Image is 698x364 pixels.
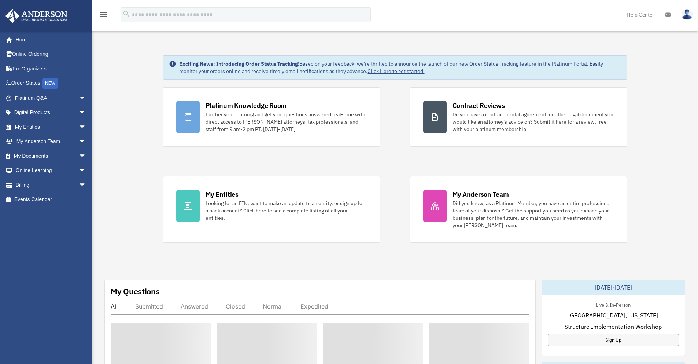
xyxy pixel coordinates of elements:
[5,61,97,76] a: Tax Organizers
[565,322,662,331] span: Structure Implementation Workshop
[135,303,163,310] div: Submitted
[548,334,679,346] a: Sign Up
[300,303,328,310] div: Expedited
[5,178,97,192] a: Billingarrow_drop_down
[568,311,658,320] span: [GEOGRAPHIC_DATA], [US_STATE]
[206,190,239,199] div: My Entities
[206,111,367,133] div: Further your learning and get your questions answered real-time with direct access to [PERSON_NAM...
[5,76,97,91] a: Order StatusNEW
[79,134,93,149] span: arrow_drop_down
[111,286,160,297] div: My Questions
[5,105,97,120] a: Digital Productsarrow_drop_down
[5,32,93,47] a: Home
[79,149,93,164] span: arrow_drop_down
[79,178,93,193] span: arrow_drop_down
[79,163,93,178] span: arrow_drop_down
[226,303,245,310] div: Closed
[163,87,380,147] a: Platinum Knowledge Room Further your learning and get your questions answered real-time with dire...
[163,176,380,243] a: My Entities Looking for an EIN, want to make an update to an entity, or sign up for a bank accoun...
[453,101,505,110] div: Contract Reviews
[5,91,97,105] a: Platinum Q&Aarrow_drop_down
[5,47,97,62] a: Online Ordering
[542,280,685,295] div: [DATE]-[DATE]
[5,149,97,163] a: My Documentsarrow_drop_down
[99,10,108,19] i: menu
[111,303,118,310] div: All
[181,303,208,310] div: Answered
[3,9,70,23] img: Anderson Advisors Platinum Portal
[5,163,97,178] a: Online Learningarrow_drop_down
[42,78,58,89] div: NEW
[368,68,425,74] a: Click Here to get started!
[179,60,621,75] div: Based on your feedback, we're thrilled to announce the launch of our new Order Status Tracking fe...
[206,101,287,110] div: Platinum Knowledge Room
[206,200,367,222] div: Looking for an EIN, want to make an update to an entity, or sign up for a bank account? Click her...
[122,10,130,18] i: search
[5,134,97,149] a: My Anderson Teamarrow_drop_down
[5,120,97,134] a: My Entitiesarrow_drop_down
[453,200,614,229] div: Did you know, as a Platinum Member, you have an entire professional team at your disposal? Get th...
[263,303,283,310] div: Normal
[410,87,627,147] a: Contract Reviews Do you have a contract, rental agreement, or other legal document you would like...
[410,176,627,243] a: My Anderson Team Did you know, as a Platinum Member, you have an entire professional team at your...
[453,111,614,133] div: Do you have a contract, rental agreement, or other legal document you would like an attorney's ad...
[99,13,108,19] a: menu
[590,301,636,308] div: Live & In-Person
[179,61,299,67] strong: Exciting News: Introducing Order Status Tracking!
[79,120,93,135] span: arrow_drop_down
[79,91,93,106] span: arrow_drop_down
[682,9,693,20] img: User Pic
[79,105,93,120] span: arrow_drop_down
[5,192,97,207] a: Events Calendar
[453,190,509,199] div: My Anderson Team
